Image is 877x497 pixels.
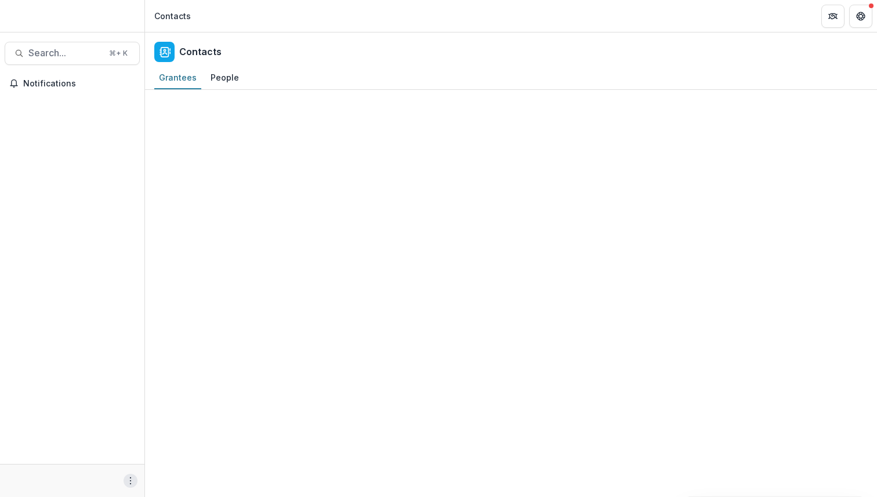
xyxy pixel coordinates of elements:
[28,48,102,59] span: Search...
[154,69,201,86] div: Grantees
[821,5,845,28] button: Partners
[179,46,222,57] h2: Contacts
[154,67,201,89] a: Grantees
[107,47,130,60] div: ⌘ + K
[150,8,195,24] nav: breadcrumb
[23,79,135,89] span: Notifications
[124,474,137,488] button: More
[206,69,244,86] div: People
[206,67,244,89] a: People
[154,10,191,22] div: Contacts
[5,42,140,65] button: Search...
[849,5,872,28] button: Get Help
[5,74,140,93] button: Notifications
